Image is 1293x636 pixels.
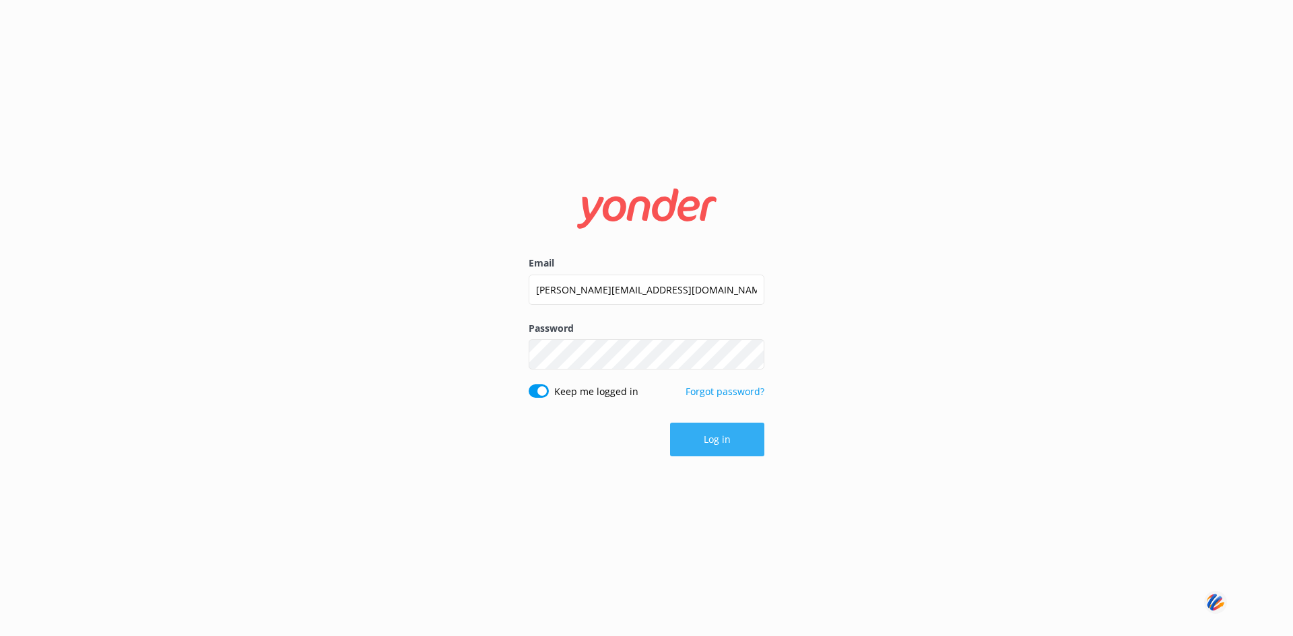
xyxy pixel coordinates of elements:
label: Keep me logged in [554,384,638,399]
img: svg+xml;base64,PHN2ZyB3aWR0aD0iNDQiIGhlaWdodD0iNDQiIHZpZXdCb3g9IjAgMCA0NCA0NCIgZmlsbD0ibm9uZSIgeG... [1204,590,1227,615]
button: Log in [670,423,764,456]
label: Password [529,321,764,336]
input: user@emailaddress.com [529,275,764,305]
label: Email [529,256,764,271]
a: Forgot password? [686,385,764,398]
button: Show password [737,341,764,368]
